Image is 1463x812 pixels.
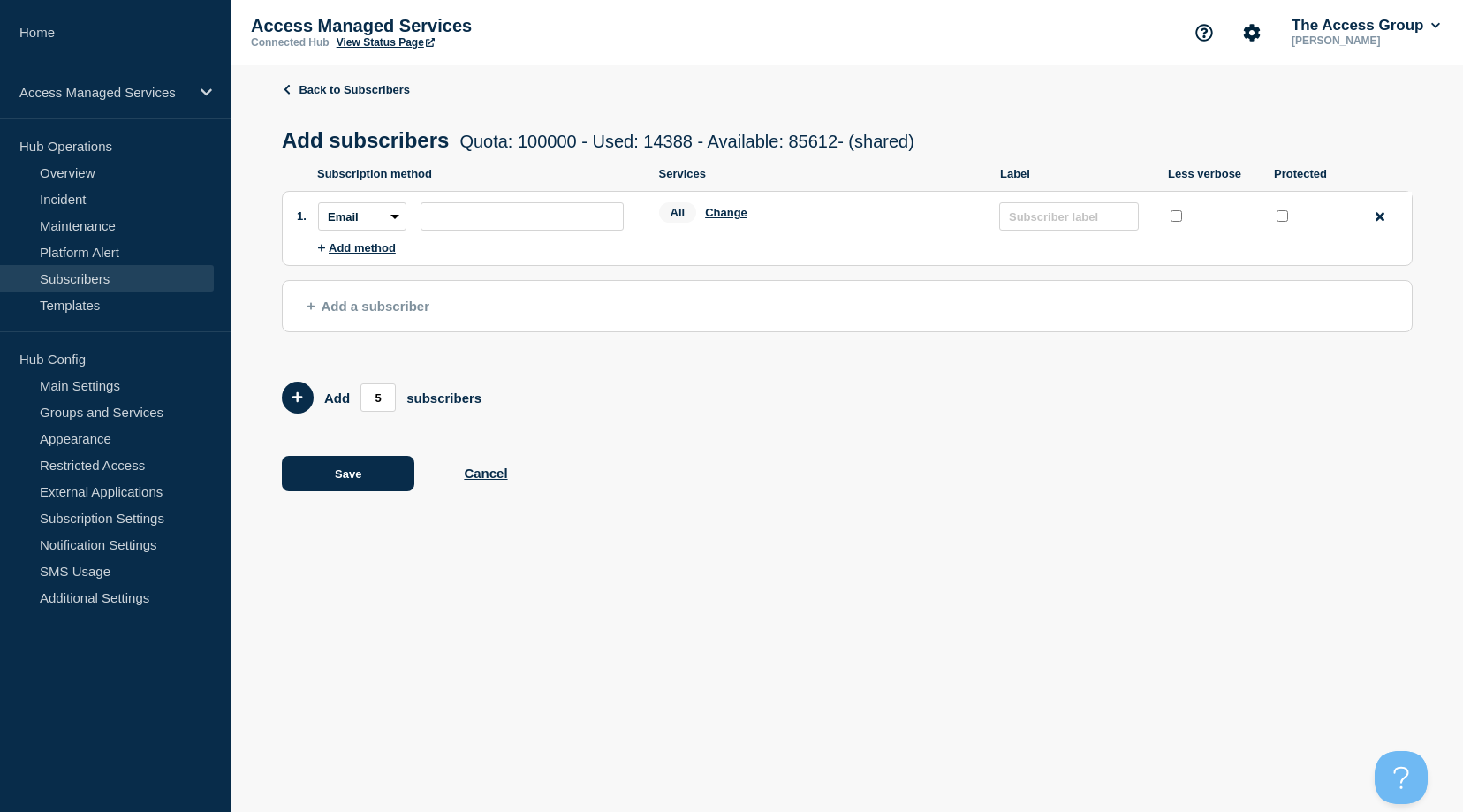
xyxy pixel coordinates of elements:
p: Less verbose [1168,167,1256,180]
input: Subscriber label [999,202,1139,231]
button: Add a subscriber [282,280,1413,332]
span: Quota: 100000 - Used: 14388 - Available: 85612 - (shared) [459,132,913,151]
button: Support [1186,14,1223,51]
button: Add method [318,241,396,254]
span: Add a subscriber [307,299,429,314]
p: Access Managed Services [251,16,604,36]
span: 1. [297,209,307,223]
h1: Add subscribers [282,128,914,153]
button: The Access Group [1288,17,1444,34]
button: Save [282,456,414,491]
iframe: Help Scout Beacon - Open [1375,751,1428,804]
p: Connected Hub [251,36,330,49]
p: Subscription method [317,167,641,180]
p: subscribers [406,391,481,406]
button: Change [705,206,747,219]
p: Services [659,167,983,180]
p: Add [324,391,350,406]
input: Add members count [360,383,396,412]
p: [PERSON_NAME] [1288,34,1444,47]
input: less verbose checkbox [1171,210,1182,222]
button: Cancel [464,466,507,481]
button: Add 5 team members [282,382,314,414]
p: Protected [1274,167,1345,180]
a: View Status Page [337,36,435,49]
button: Account settings [1233,14,1270,51]
input: subscription-address [421,202,624,231]
p: Label [1000,167,1150,180]
input: protected checkbox [1277,210,1288,222]
a: Back to Subscribers [282,83,410,96]
span: All [659,202,697,223]
p: Access Managed Services [19,85,189,100]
